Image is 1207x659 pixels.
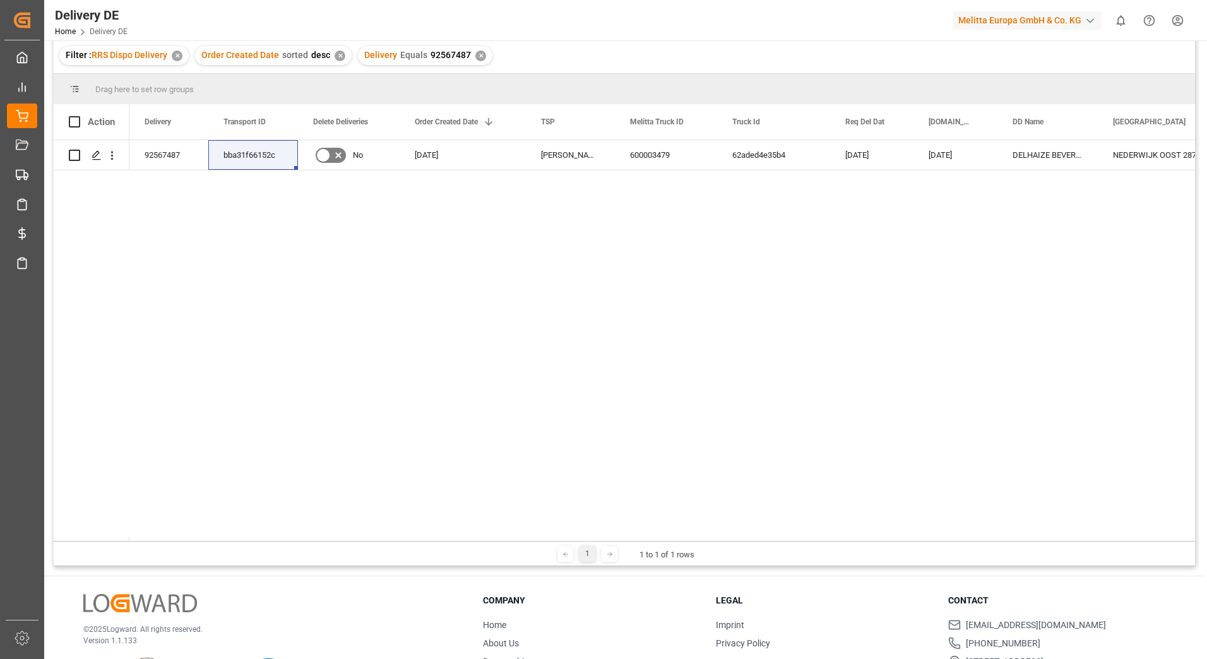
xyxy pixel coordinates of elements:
div: ✕ [335,50,345,61]
button: Help Center [1135,6,1163,35]
p: Version 1.1.133 [83,635,451,646]
a: Home [55,27,76,36]
span: Delete Deliveries [313,117,368,126]
div: 600003479 [615,140,717,170]
div: Delivery DE [55,6,128,25]
span: Delivery [145,117,171,126]
span: TSP [541,117,555,126]
div: 1 to 1 of 1 rows [639,549,694,561]
span: Drag here to set row groups [95,85,194,94]
span: DD Name [1013,117,1043,126]
div: ✕ [475,50,486,61]
h3: Company [483,594,700,607]
span: Req Del Dat [845,117,884,126]
div: 92567487 [129,140,208,170]
span: [DOMAIN_NAME] Dat [929,117,971,126]
a: Imprint [716,620,744,630]
span: Order Created Date [415,117,478,126]
button: show 0 new notifications [1107,6,1135,35]
span: Delivery [364,50,397,60]
a: Home [483,620,506,630]
div: Action [88,116,115,128]
div: DELHAIZE BEVERAGES [997,140,1098,170]
span: desc [311,50,330,60]
div: bba31f66152c [208,140,298,170]
div: [DATE] [830,140,913,170]
div: Melitta Europa GmbH & Co. KG [953,11,1102,30]
span: Order Created Date [201,50,279,60]
span: No [353,141,363,170]
span: Melitta Truck ID [630,117,684,126]
span: Truck Id [732,117,760,126]
span: RRS Dispo Delivery [92,50,167,60]
p: © 2025 Logward. All rights reserved. [83,624,451,635]
div: ✕ [172,50,182,61]
div: 62aded4e35b4 [717,140,830,170]
a: About Us [483,638,519,648]
span: 92567487 [431,50,471,60]
span: sorted [282,50,308,60]
span: [GEOGRAPHIC_DATA] [1113,117,1186,126]
span: [EMAIL_ADDRESS][DOMAIN_NAME] [966,619,1106,632]
div: [DATE] [913,140,997,170]
h3: Legal [716,594,933,607]
span: Equals [400,50,427,60]
div: [DATE] [400,140,526,170]
a: Privacy Policy [716,638,770,648]
span: [PHONE_NUMBER] [966,637,1040,650]
span: Filter : [66,50,92,60]
img: Logward Logo [83,594,197,612]
div: Press SPACE to select this row. [54,140,129,170]
div: 1 [580,546,595,562]
button: Melitta Europa GmbH & Co. KG [953,8,1107,32]
span: Transport ID [223,117,266,126]
div: [PERSON_NAME] BENELUX [526,140,615,170]
h3: Contact [948,594,1165,607]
